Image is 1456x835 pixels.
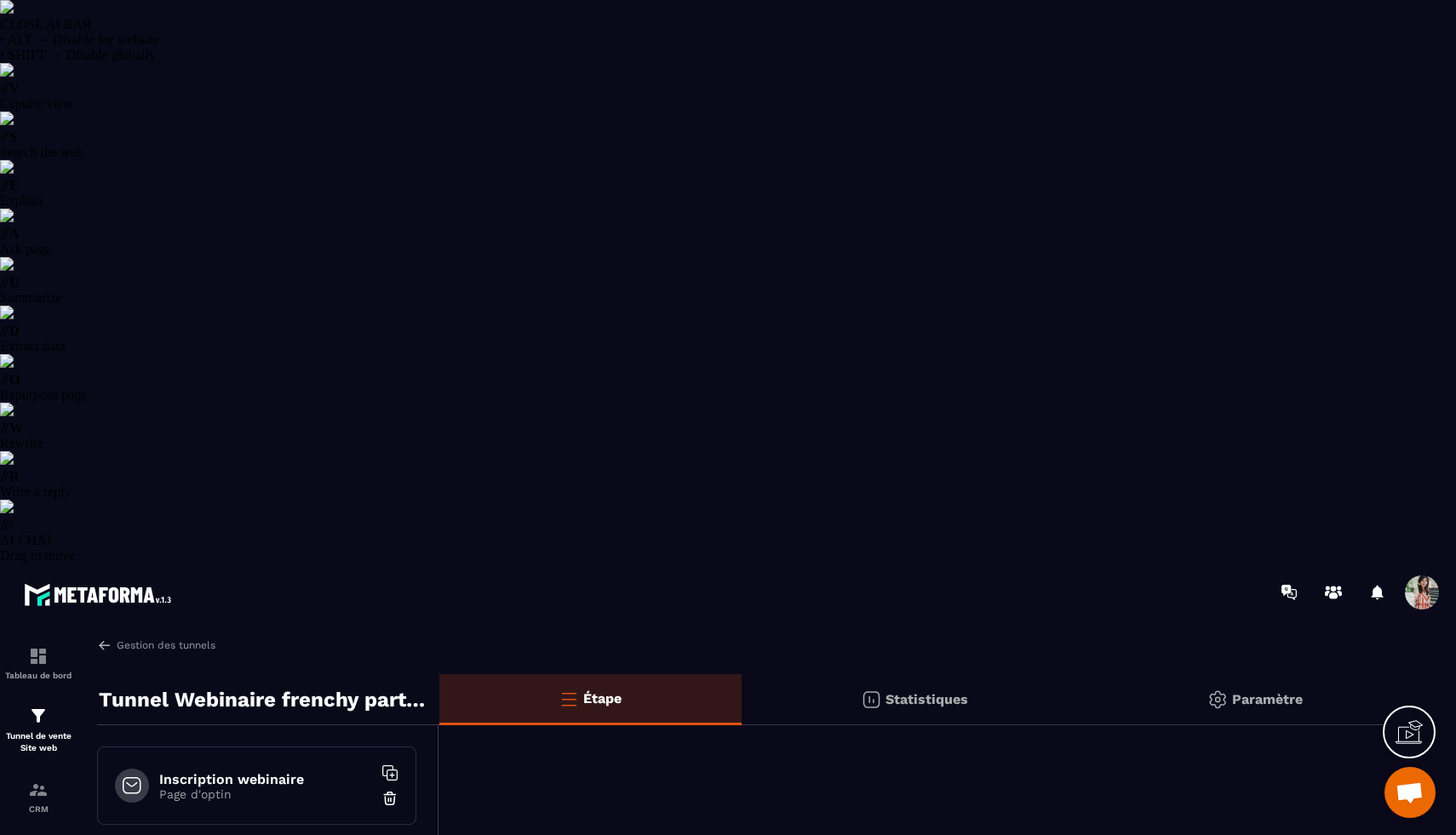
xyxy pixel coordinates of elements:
[381,790,398,807] img: trash
[886,691,968,707] p: Statistiques
[159,771,372,787] h6: Inscription webinaire
[4,767,72,826] a: formationformationCRM
[861,689,881,710] img: stats.20deebd0.svg
[4,633,72,693] a: formationformationTableau de bord
[28,780,49,800] img: formation
[1207,689,1228,710] img: setting-gr.5f69749f.svg
[559,689,579,709] img: bars-o.4a397970.svg
[28,706,49,726] img: formation
[1232,691,1303,707] p: Paramètre
[28,646,49,666] img: formation
[4,730,72,754] p: Tunnel de vente Site web
[583,690,622,706] p: Étape
[4,671,72,680] p: Tableau de bord
[97,638,215,653] a: Gestion des tunnels
[1384,767,1436,818] div: Ouvrir le chat
[4,804,72,814] p: CRM
[24,579,177,610] img: logo
[97,638,112,653] img: arrow
[4,693,72,767] a: formationformationTunnel de vente Site web
[159,787,372,801] p: Page d'optin
[99,683,427,717] p: Tunnel Webinaire frenchy partners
